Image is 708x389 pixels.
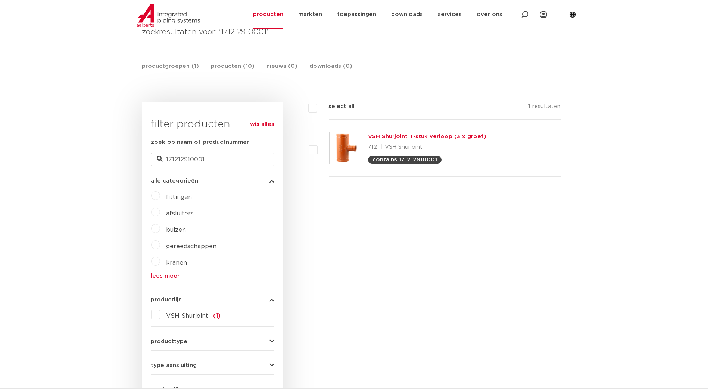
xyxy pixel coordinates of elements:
input: zoeken [151,153,274,166]
a: VSH Shurjoint T-stuk verloop (3 x groef) [368,134,486,139]
a: downloads (0) [309,62,352,78]
span: (1) [213,313,221,319]
a: buizen [166,227,186,233]
span: producttype [151,339,187,344]
span: alle categorieën [151,178,198,184]
button: producttype [151,339,274,344]
h3: filter producten [151,117,274,132]
button: type aansluiting [151,363,274,368]
label: select all [317,102,355,111]
span: VSH Shurjoint [166,313,208,319]
a: producten (10) [211,62,255,78]
a: fittingen [166,194,192,200]
a: afsluiters [166,211,194,216]
a: wis alles [250,120,274,129]
img: Thumbnail for VSH Shurjoint T-stuk verloop (3 x groef) [330,132,362,164]
button: alle categorieën [151,178,274,184]
a: kranen [166,260,187,266]
label: zoek op naam of productnummer [151,138,249,147]
span: type aansluiting [151,363,197,368]
button: productlijn [151,297,274,303]
p: 7121 | VSH Shurjoint [368,141,486,153]
a: gereedschappen [166,243,216,249]
h4: zoekresultaten voor: '171212910001' [142,26,567,38]
p: 1 resultaten [528,102,561,114]
a: nieuws (0) [266,62,297,78]
a: productgroepen (1) [142,62,199,78]
a: lees meer [151,273,274,279]
p: contains 171212910001 [372,157,437,162]
span: productlijn [151,297,182,303]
